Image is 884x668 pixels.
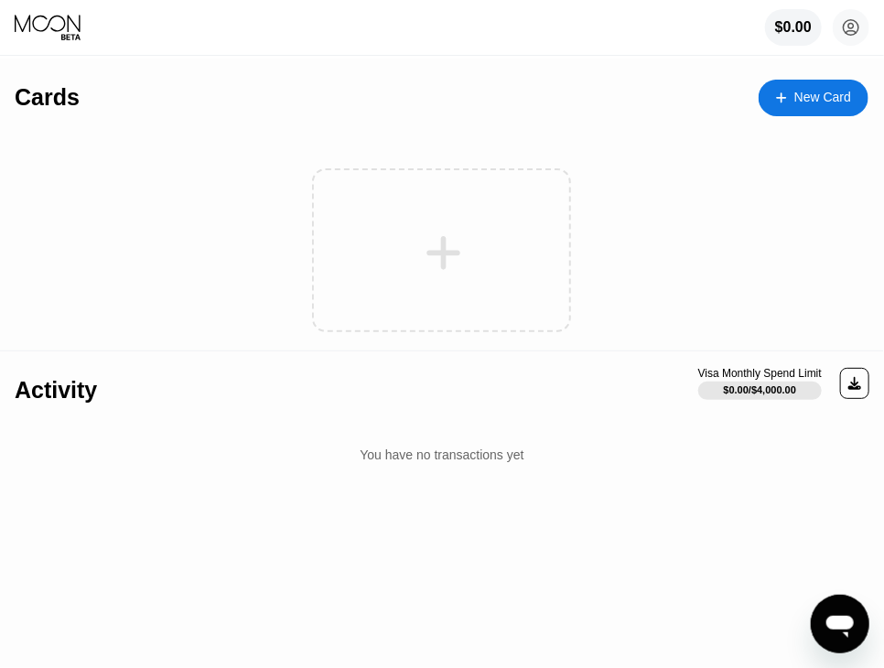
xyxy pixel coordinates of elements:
[15,84,80,111] div: Cards
[759,80,868,116] div: New Card
[765,9,822,46] div: $0.00
[775,19,812,36] div: $0.00
[15,377,97,404] div: Activity
[724,384,797,395] div: $0.00 / $4,000.00
[15,429,869,480] div: You have no transactions yet
[698,367,822,380] div: Visa Monthly Spend Limit
[698,367,822,400] div: Visa Monthly Spend Limit$0.00/$4,000.00
[811,595,869,653] iframe: زر إطلاق نافذة المراسلة
[794,90,851,105] div: New Card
